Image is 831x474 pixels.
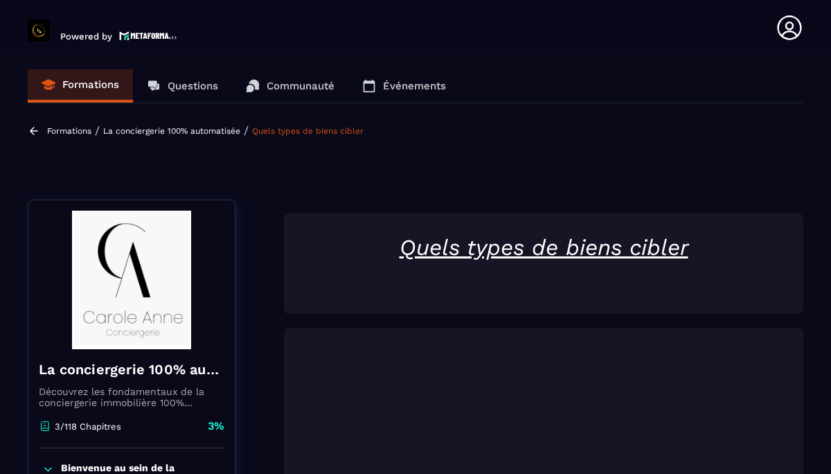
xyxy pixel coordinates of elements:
[119,30,177,42] img: logo
[168,80,218,92] p: Questions
[39,360,224,379] h4: La conciergerie 100% automatisée
[348,69,460,103] a: Événements
[103,126,240,136] a: La conciergerie 100% automatisée
[39,211,224,349] img: banner
[400,234,688,261] u: Quels types de biens cibler
[60,31,112,42] p: Powered by
[252,126,364,136] a: Quels types de biens cibler
[39,386,224,408] p: Découvrez les fondamentaux de la conciergerie immobilière 100% automatisée. Cette formation est c...
[133,69,232,103] a: Questions
[232,69,348,103] a: Communauté
[47,126,91,136] a: Formations
[28,69,133,103] a: Formations
[383,80,446,92] p: Événements
[95,124,100,137] span: /
[208,419,224,434] p: 3%
[28,19,50,42] img: logo-branding
[62,78,119,91] p: Formations
[55,421,121,432] p: 3/118 Chapitres
[244,124,249,137] span: /
[267,80,334,92] p: Communauté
